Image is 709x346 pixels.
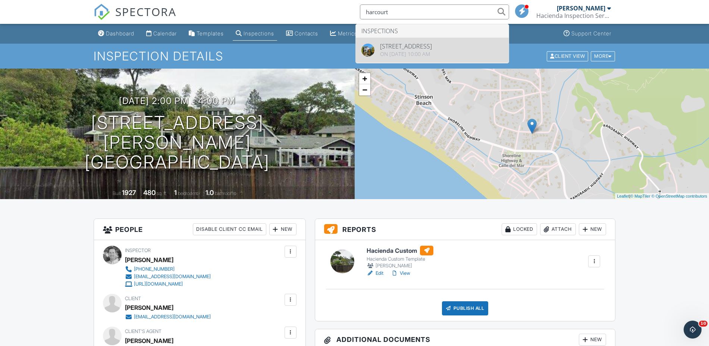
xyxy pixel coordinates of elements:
div: [PERSON_NAME] [557,4,605,12]
div: On [DATE] 10:00 am [380,51,432,57]
h6: Hacienda Custom [367,246,433,255]
span: 10 [699,321,708,327]
div: Contacts [295,30,318,37]
div: 1.0 [206,189,214,196]
span: Client's Agent [125,328,161,334]
div: 480 [143,189,156,196]
span: bedrooms [178,191,198,196]
div: Templates [197,30,224,37]
h3: People [94,219,305,240]
span: Inspector [125,248,151,253]
div: 1927 [122,189,136,196]
a: Templates [186,27,227,41]
div: [PERSON_NAME] [125,302,173,313]
div: Attach [540,223,576,235]
div: Calendar [153,30,177,37]
span: Client [125,296,141,301]
div: Hacienda Inspection Service [536,12,611,19]
h1: [STREET_ADDRESS] [PERSON_NAME][GEOGRAPHIC_DATA] [12,113,343,172]
img: The Best Home Inspection Software - Spectora [94,4,110,20]
div: Publish All [442,301,489,315]
div: [URL][DOMAIN_NAME] [134,281,183,287]
div: 1 [174,189,177,196]
iframe: Intercom live chat [684,321,702,339]
a: © MapTiler [630,194,650,198]
a: Contacts [283,27,321,41]
div: [EMAIL_ADDRESS][DOMAIN_NAME] [134,274,211,280]
a: [EMAIL_ADDRESS][DOMAIN_NAME] [125,313,211,321]
div: New [579,223,606,235]
a: SPECTORA [94,10,176,26]
h3: [DATE] 2:00 pm - 4:00 pm [119,96,235,106]
div: [PHONE_NUMBER] [134,266,175,272]
h1: Inspection Details [94,50,616,63]
a: [PHONE_NUMBER] [125,265,211,273]
div: New [579,334,606,346]
div: More [591,51,615,61]
a: [STREET_ADDRESS] On [DATE] 10:00 am [356,38,509,63]
span: Built [113,191,121,196]
div: [STREET_ADDRESS] [380,43,432,49]
img: 9458425%2Fcover_photos%2FfIbDvI6HtjpF4OOeEjsj%2Foriginal.jpg [361,44,374,57]
a: Calendar [143,27,180,41]
a: Leaflet [617,194,629,198]
div: Hacienda Custom Template [367,256,433,262]
li: Inspections [356,24,509,38]
a: View [391,270,410,277]
h3: Reports [315,219,615,240]
a: Edit [367,270,383,277]
a: © OpenStreetMap contributors [652,194,707,198]
a: Support Center [561,27,614,41]
a: Client View [546,53,590,59]
div: Inspections [244,30,274,37]
div: New [269,223,297,235]
a: [EMAIL_ADDRESS][DOMAIN_NAME] [125,273,211,280]
div: Client View [547,51,588,61]
span: sq. ft. [157,191,167,196]
a: Hacienda Custom Hacienda Custom Template [PERSON_NAME] [367,246,433,270]
input: Search everything... [360,4,509,19]
a: Dashboard [95,27,137,41]
a: Metrics [327,27,360,41]
div: Disable Client CC Email [193,223,266,235]
span: bathrooms [215,191,236,196]
a: Zoom in [359,73,370,84]
div: Locked [502,223,537,235]
div: [EMAIL_ADDRESS][DOMAIN_NAME] [134,314,211,320]
div: [PERSON_NAME] [125,254,173,265]
div: Metrics [338,30,357,37]
a: [URL][DOMAIN_NAME] [125,280,211,288]
div: | [615,193,709,199]
a: Inspections [233,27,277,41]
div: Support Center [571,30,611,37]
span: SPECTORA [115,4,176,19]
div: [PERSON_NAME] [367,262,433,270]
a: Zoom out [359,84,370,95]
div: Dashboard [106,30,134,37]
